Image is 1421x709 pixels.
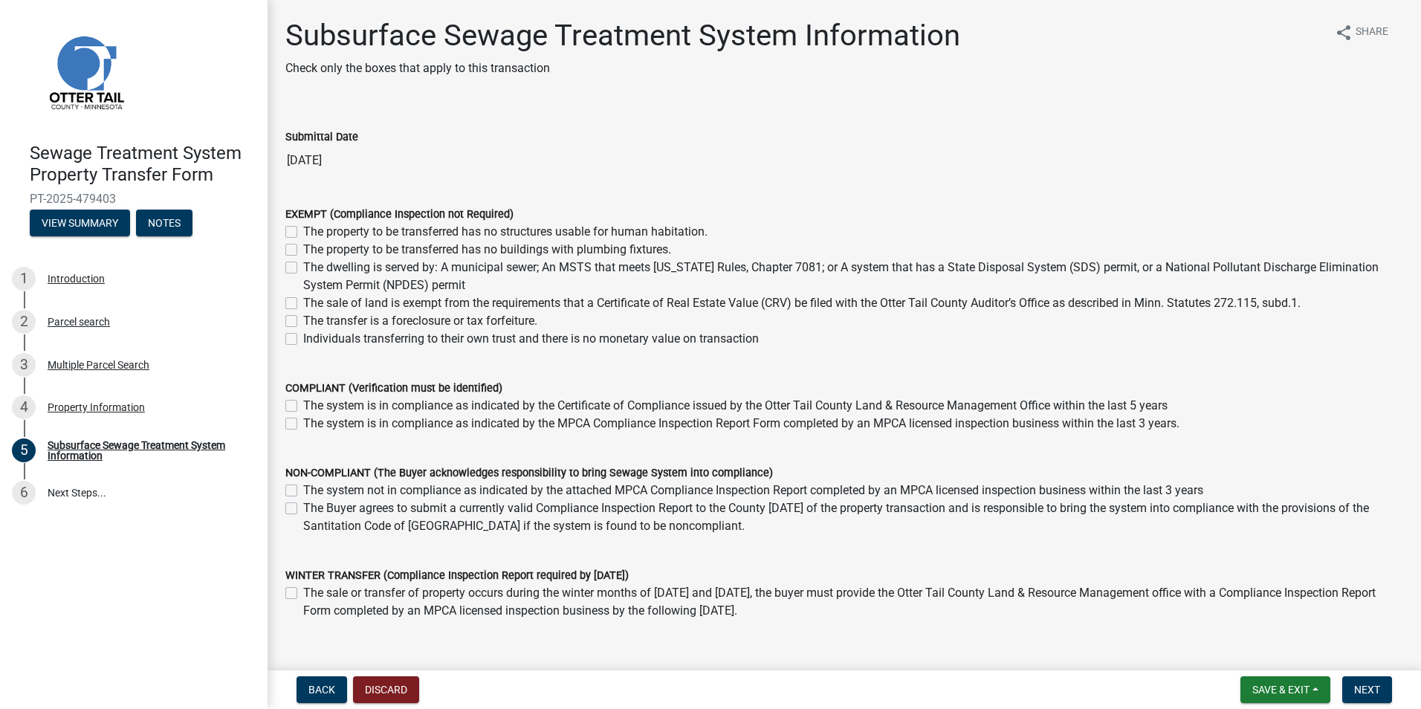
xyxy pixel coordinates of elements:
label: The system not in compliance as indicated by the attached MPCA Compliance Inspection Report compl... [303,482,1203,499]
div: Subsurface Sewage Treatment System Information [48,440,244,461]
span: PT-2025-479403 [30,192,238,206]
button: View Summary [30,210,130,236]
label: NON-COMPLIANT (The Buyer acknowledges responsibility to bring Sewage System into compliance) [285,468,773,479]
span: Next [1354,684,1380,696]
label: WINTER TRANSFER (Compliance Inspection Report required by [DATE]) [285,571,629,581]
div: 1 [12,267,36,291]
div: 3 [12,353,36,377]
button: shareShare [1323,18,1400,47]
div: 6 [12,481,36,505]
div: Parcel search [48,317,110,327]
label: The system is in compliance as indicated by the MPCA Compliance Inspection Report Form completed ... [303,415,1179,433]
label: The system is in compliance as indicated by the Certificate of Compliance issued by the Otter Tai... [303,397,1168,415]
div: 5 [12,438,36,462]
button: Back [297,676,347,703]
label: The property to be transferred has no buildings with plumbing fixtures. [303,241,671,259]
label: The transfer is a foreclosure or tax forfeiture. [303,312,537,330]
label: Individuals transferring to their own trust and there is no monetary value on transaction [303,330,759,348]
label: COMPLIANT (Verification must be identified) [285,383,502,394]
wm-modal-confirm: Notes [136,218,192,230]
span: Save & Exit [1252,684,1310,696]
label: The Buyer agrees to submit a currently valid Compliance Inspection Report to the County [DATE] of... [303,499,1403,535]
label: The sale of land is exempt from the requirements that a Certificate of Real Estate Value (CRV) be... [303,294,1301,312]
div: Property Information [48,402,145,412]
label: The sale or transfer of property occurs during the winter months of [DATE] and [DATE], the buyer ... [303,584,1403,620]
span: Back [308,684,335,696]
p: Check only the boxes that apply to this transaction [285,59,960,77]
i: share [1335,24,1353,42]
label: EXEMPT (Compliance Inspection not Required) [285,210,514,220]
button: Next [1342,676,1392,703]
h4: Sewage Treatment System Property Transfer Form [30,143,256,186]
div: Multiple Parcel Search [48,360,149,370]
label: The property to be transferred has no structures usable for human habitation. [303,223,708,241]
button: Notes [136,210,192,236]
wm-modal-confirm: Summary [30,218,130,230]
div: 2 [12,310,36,334]
h1: Subsurface Sewage Treatment System Information [285,18,960,54]
label: Submittal Date [285,132,358,143]
span: Share [1356,24,1388,42]
button: Save & Exit [1240,676,1330,703]
img: Otter Tail County, Minnesota [30,16,141,127]
button: Discard [353,676,419,703]
div: Introduction [48,273,105,284]
div: 4 [12,395,36,419]
label: The dwelling is served by: A municipal sewer; An MSTS that meets [US_STATE] Rules, Chapter 7081; ... [303,259,1403,294]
